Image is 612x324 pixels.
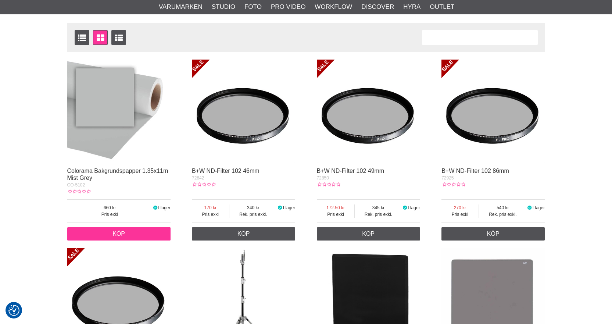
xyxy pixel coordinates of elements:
[192,181,215,188] div: Kundbetyg: 0
[192,60,295,163] img: B+W ND-Filter 102 46mm
[192,211,229,218] span: Pris exkl
[317,211,355,218] span: Pris exkl
[67,182,85,188] span: CO-5102
[533,205,545,210] span: I lager
[315,2,352,12] a: Workflow
[402,205,408,210] i: I lager
[244,2,262,12] a: Foto
[355,204,402,211] span: 345
[152,205,158,210] i: I lager
[159,2,203,12] a: Varumärken
[8,305,19,316] img: Revisit consent button
[192,227,295,241] a: Köp
[277,205,283,210] i: I lager
[192,204,229,211] span: 170
[403,2,420,12] a: Hyra
[355,211,402,218] span: Rek. pris exkl.
[441,227,545,241] a: Köp
[527,205,533,210] i: I lager
[271,2,305,12] a: Pro Video
[67,227,171,241] a: Köp
[317,181,340,188] div: Kundbetyg: 0
[8,304,19,317] button: Samtyckesinställningar
[229,211,277,218] span: Rek. pris exkl.
[479,211,527,218] span: Rek. pris exkl.
[93,30,108,45] a: Fönstervisning
[441,181,465,188] div: Kundbetyg: 0
[212,2,235,12] a: Studio
[317,204,355,211] span: 172.50
[441,60,545,163] img: B+W ND-Filter 102 86mm
[441,168,509,174] a: B+W ND-Filter 102 86mm
[111,30,126,45] a: Utökad listvisning
[67,211,153,218] span: Pris exkl
[67,204,153,211] span: 660
[317,227,420,241] a: Köp
[317,168,384,174] a: B+W ND-Filter 102 49mm
[479,204,527,211] span: 540
[192,168,260,174] a: B+W ND-Filter 102 46mm
[317,175,329,181] span: 72850
[430,2,454,12] a: Outlet
[317,60,420,163] img: B+W ND-Filter 102 49mm
[67,188,91,195] div: Kundbetyg: 0
[75,30,89,45] a: Listvisning
[361,2,394,12] a: Discover
[229,204,277,211] span: 340
[67,60,171,163] img: Colorama Bakgrundspapper 1.35x11m Mist Grey
[67,168,168,181] a: Colorama Bakgrundspapper 1.35x11m Mist Grey
[441,204,478,211] span: 270
[441,211,478,218] span: Pris exkl
[158,205,170,210] span: I lager
[192,175,204,181] span: 72842
[408,205,420,210] span: I lager
[283,205,295,210] span: I lager
[441,175,454,181] span: 72925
